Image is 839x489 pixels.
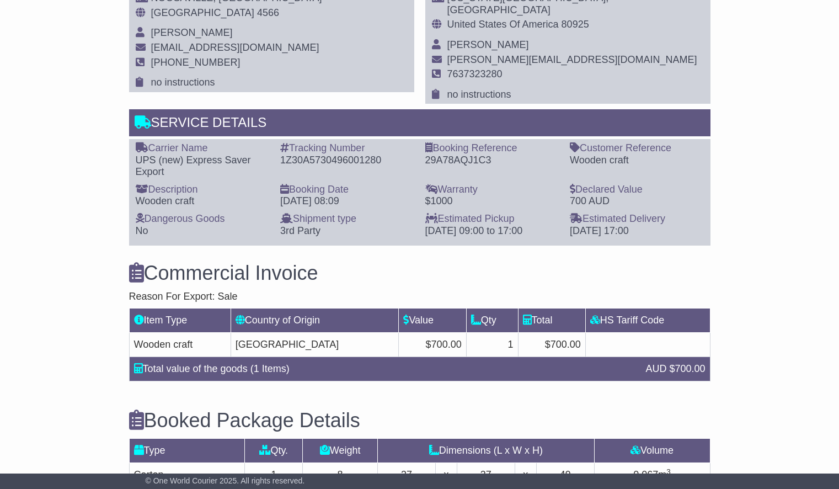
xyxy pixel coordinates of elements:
[466,333,518,357] td: 1
[129,262,710,284] h3: Commercial Invoice
[280,213,414,225] div: Shipment type
[136,184,270,196] div: Description
[136,195,270,208] div: Wooden craft
[570,184,704,196] div: Declared Value
[585,309,710,333] td: HS Tariff Code
[594,439,710,463] td: Volume
[129,309,231,333] td: Item Type
[257,7,279,18] span: 4566
[425,184,559,196] div: Warranty
[399,333,466,357] td: $700.00
[280,142,414,155] div: Tracking Number
[129,291,710,303] div: Reason For Export: Sale
[129,463,245,487] td: Carton
[129,333,231,357] td: Wooden craft
[151,42,319,53] span: [EMAIL_ADDRESS][DOMAIN_NAME]
[447,19,559,30] span: United States Of America
[280,225,320,236] span: 3rd Party
[447,68,503,79] span: 7637323280
[515,463,536,487] td: x
[129,410,710,432] h3: Booked Package Details
[399,309,466,333] td: Value
[136,142,270,155] div: Carrier Name
[594,463,710,487] td: m
[570,213,704,225] div: Estimated Delivery
[425,213,559,225] div: Estimated Pickup
[378,439,595,463] td: Dimensions (L x W x H)
[457,463,515,487] td: 37
[447,39,529,50] span: [PERSON_NAME]
[518,309,585,333] td: Total
[146,476,305,485] span: © One World Courier 2025. All rights reserved.
[640,362,710,376] div: AUD $700.00
[425,155,559,167] div: 29A78AQJ1C3
[447,89,511,100] span: no instructions
[518,333,585,357] td: $700.00
[129,439,245,463] td: Type
[435,463,457,487] td: x
[425,195,559,208] div: $1000
[447,54,697,65] span: [PERSON_NAME][EMAIL_ADDRESS][DOMAIN_NAME]
[666,467,671,476] sup: 3
[231,309,399,333] td: Country of Origin
[151,7,254,18] span: [GEOGRAPHIC_DATA]
[129,109,710,139] div: Service Details
[570,155,704,167] div: Wooden craft
[466,309,518,333] td: Qty
[151,57,241,68] span: [PHONE_NUMBER]
[280,195,414,208] div: [DATE] 08:09
[136,225,148,236] span: No
[280,184,414,196] div: Booking Date
[378,463,436,487] td: 37
[245,439,303,463] td: Qty.
[245,463,303,487] td: 1
[425,142,559,155] div: Booking Reference
[136,155,270,178] div: UPS (new) Express Saver Export
[536,463,594,487] td: 49
[280,155,414,167] div: 1Z30A5730496001280
[151,27,233,38] span: [PERSON_NAME]
[303,439,378,463] td: Weight
[231,333,399,357] td: [GEOGRAPHIC_DATA]
[151,77,215,88] span: no instructions
[562,19,589,30] span: 80925
[129,362,640,376] div: Total value of the goods (1 Items)
[570,225,704,237] div: [DATE] 17:00
[633,469,658,480] span: 0.067
[136,213,270,225] div: Dangerous Goods
[303,463,378,487] td: 8
[570,142,704,155] div: Customer Reference
[570,195,704,208] div: 700 AUD
[425,225,559,237] div: [DATE] 09:00 to 17:00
